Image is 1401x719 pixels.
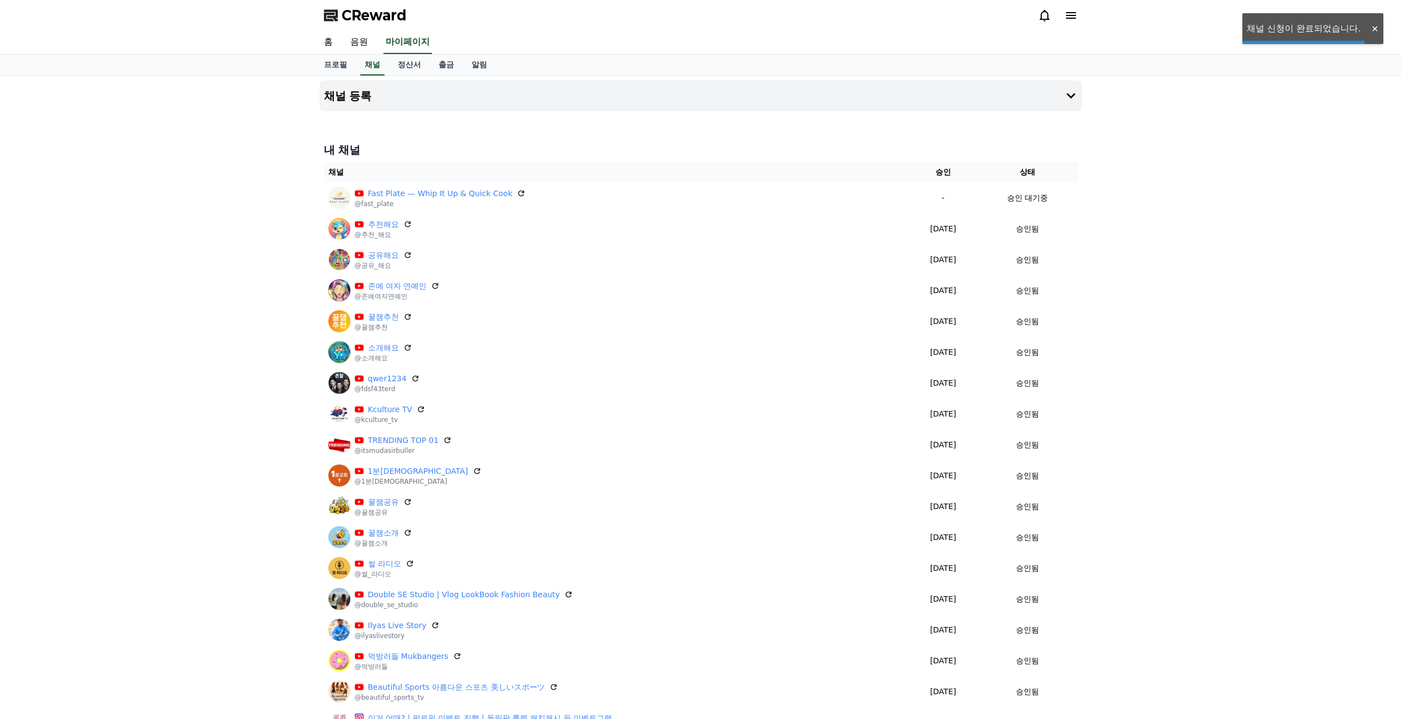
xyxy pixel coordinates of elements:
[355,199,526,208] p: @fast_plate
[430,55,463,75] a: 출금
[355,446,452,455] p: @itsmudasirbuller
[324,162,908,182] th: 채널
[328,403,350,425] img: Kculture TV
[389,55,430,75] a: 정산서
[913,470,973,482] p: [DATE]
[328,187,350,209] img: Fast Plate — Whip It Up & Quick Cook
[368,342,399,354] a: 소개해요
[913,408,973,420] p: [DATE]
[1007,192,1048,204] p: 승인 대기중
[913,192,973,204] p: -
[913,501,973,512] p: [DATE]
[1016,254,1039,266] p: 승인됨
[355,230,412,239] p: @추천_해요
[328,588,350,610] img: Double SE Studio | Vlog LookBook Fashion Beauty
[1016,223,1039,235] p: 승인됨
[328,495,350,517] img: 꿀잼공유
[355,415,426,424] p: @kculture_tv
[913,285,973,296] p: [DATE]
[913,377,973,389] p: [DATE]
[913,655,973,667] p: [DATE]
[1016,316,1039,327] p: 승인됨
[328,310,350,332] img: 꿀잼추천
[328,372,350,394] img: qwer1234
[328,557,350,579] img: 썰 라디오
[368,527,399,539] a: 꿀잼소개
[1016,347,1039,358] p: 승인됨
[368,188,513,199] a: Fast Plate — Whip It Up & Quick Cook
[908,162,978,182] th: 승인
[355,693,558,702] p: @beautiful_sports_tv
[368,435,439,446] a: TRENDING TOP 01
[913,563,973,574] p: [DATE]
[368,250,399,261] a: 공유해요
[328,248,350,271] img: 공유해요
[368,496,399,508] a: 꿀잼공유
[315,31,342,54] a: 홈
[463,55,496,75] a: 알림
[368,558,401,570] a: 썰 라디오
[315,55,356,75] a: 프로필
[1016,470,1039,482] p: 승인됨
[1016,655,1039,667] p: 승인됨
[913,316,973,327] p: [DATE]
[913,347,973,358] p: [DATE]
[355,631,440,640] p: @ilyaslivestory
[1016,686,1039,698] p: 승인됨
[1016,532,1039,543] p: 승인됨
[328,279,350,301] img: 존예 여자 연예인
[368,651,448,662] a: 먹방러들 Mukbangers
[328,680,350,702] img: Beautiful Sports 아름다운 스포츠 美しいスポーツ
[360,55,385,75] a: 채널
[978,162,1077,182] th: 상태
[368,219,399,230] a: 추천해요
[1016,285,1039,296] p: 승인됨
[355,539,412,548] p: @꿀잼소개
[328,218,350,240] img: 추천해요
[913,624,973,636] p: [DATE]
[1016,439,1039,451] p: 승인됨
[1016,624,1039,636] p: 승인됨
[328,341,350,363] img: 소개해요
[368,280,427,292] a: 존예 여자 연예인
[328,619,350,641] img: Ilyas Live Story
[913,532,973,543] p: [DATE]
[368,466,468,477] a: 1분[DEMOGRAPHIC_DATA]
[355,662,462,671] p: @먹방러들
[355,477,482,486] p: @1분[DEMOGRAPHIC_DATA]
[913,223,973,235] p: [DATE]
[355,292,440,301] p: @존예여자연예인
[368,682,545,693] a: Beautiful Sports 아름다운 스포츠 美しいスポーツ
[1016,563,1039,574] p: 승인됨
[355,570,414,579] p: @썰_라디오
[342,7,407,24] span: CReward
[355,385,420,393] p: @fdsf43terd
[355,261,412,270] p: @공유_해요
[324,142,1078,158] h4: 내 채널
[342,31,377,54] a: 음원
[368,373,407,385] a: qwer1234
[383,31,432,54] a: 마이페이지
[1016,501,1039,512] p: 승인됨
[328,464,350,486] img: 1분교회
[913,254,973,266] p: [DATE]
[355,601,574,609] p: @double_se_studio
[1016,377,1039,389] p: 승인됨
[913,439,973,451] p: [DATE]
[1016,408,1039,420] p: 승인됨
[355,354,412,363] p: @소개해요
[913,593,973,605] p: [DATE]
[1016,593,1039,605] p: 승인됨
[368,620,427,631] a: Ilyas Live Story
[324,90,372,102] h4: 채널 등록
[913,686,973,698] p: [DATE]
[320,80,1082,111] button: 채널 등록
[328,434,350,456] img: TRENDING TOP 01
[328,526,350,548] img: 꿀잼소개
[368,311,399,323] a: 꿀잼추천
[324,7,407,24] a: CReward
[355,508,412,517] p: @꿀잼공유
[355,323,412,332] p: @꿀잼추천
[328,650,350,672] img: 먹방러들 Mukbangers
[368,589,560,601] a: Double SE Studio | Vlog LookBook Fashion Beauty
